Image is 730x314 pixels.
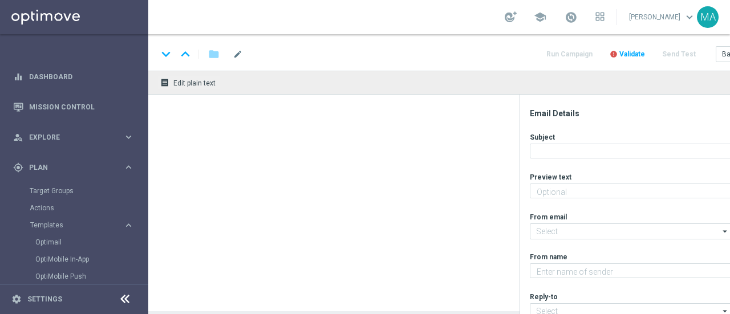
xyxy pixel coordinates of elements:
[619,50,645,58] span: Validate
[157,46,175,63] i: keyboard_arrow_down
[29,134,123,141] span: Explore
[530,292,558,301] label: Reply-to
[13,72,23,82] i: equalizer
[13,72,135,81] button: equalizer Dashboard
[35,238,119,247] a: Optimail
[123,132,134,142] i: keyboard_arrow_right
[13,132,123,142] div: Explore
[530,213,567,222] label: From email
[534,11,546,23] span: school
[35,234,147,251] div: Optimail
[628,9,697,26] a: [PERSON_NAME]keyboard_arrow_down
[233,49,243,59] span: mode_edit
[27,296,62,303] a: Settings
[530,173,571,182] label: Preview text
[30,199,147,217] div: Actions
[13,62,134,92] div: Dashboard
[13,132,23,142] i: person_search
[530,133,555,142] label: Subject
[30,222,123,229] div: Templates
[697,6,719,28] div: MA
[13,163,135,172] button: gps_fixed Plan keyboard_arrow_right
[608,47,647,62] button: error Validate
[157,75,221,90] button: receipt Edit plain text
[160,78,169,87] i: receipt
[683,11,696,23] span: keyboard_arrow_down
[13,103,135,112] button: Mission Control
[30,186,119,195] a: Target Groups
[35,268,147,285] div: OptiMobile Push
[29,92,134,122] a: Mission Control
[13,162,23,173] i: gps_fixed
[530,252,567,262] label: From name
[30,182,147,199] div: Target Groups
[35,255,119,264] a: OptiMobile In-App
[13,133,135,142] button: person_search Explore keyboard_arrow_right
[11,294,22,304] i: settings
[35,251,147,268] div: OptiMobile In-App
[207,45,221,63] button: folder
[123,162,134,173] i: keyboard_arrow_right
[208,47,220,61] i: folder
[29,164,123,171] span: Plan
[30,221,135,230] button: Templates keyboard_arrow_right
[30,203,119,213] a: Actions
[29,62,134,92] a: Dashboard
[123,220,134,231] i: keyboard_arrow_right
[30,222,112,229] span: Templates
[35,272,119,281] a: OptiMobile Push
[610,50,618,58] i: error
[173,79,216,87] span: Edit plain text
[13,162,123,173] div: Plan
[177,46,194,63] i: keyboard_arrow_up
[13,92,134,122] div: Mission Control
